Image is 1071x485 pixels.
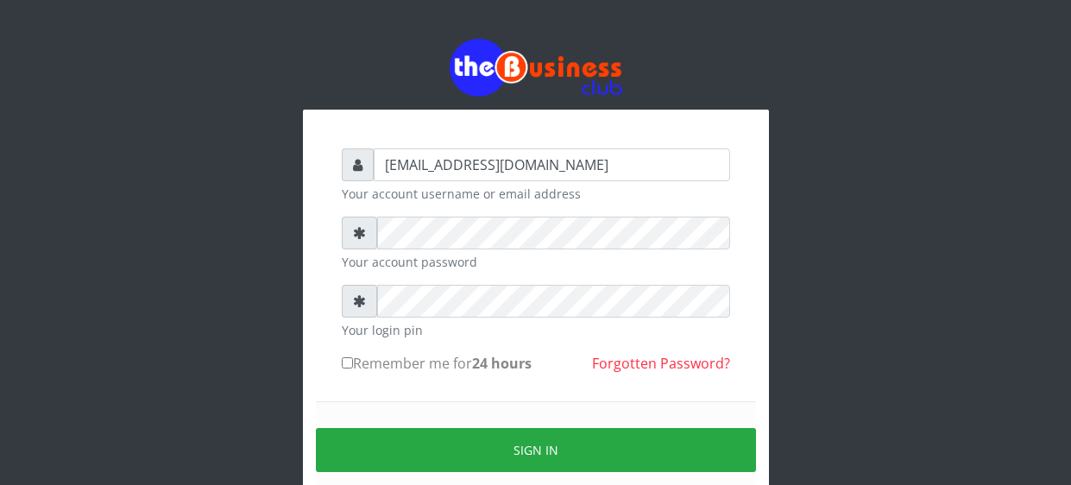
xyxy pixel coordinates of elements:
input: Remember me for24 hours [342,357,353,368]
input: Username or email address [374,148,730,181]
b: 24 hours [472,354,532,373]
label: Remember me for [342,353,532,374]
button: Sign in [316,428,756,472]
small: Your account username or email address [342,185,730,203]
small: Your login pin [342,321,730,339]
small: Your account password [342,253,730,271]
a: Forgotten Password? [592,354,730,373]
